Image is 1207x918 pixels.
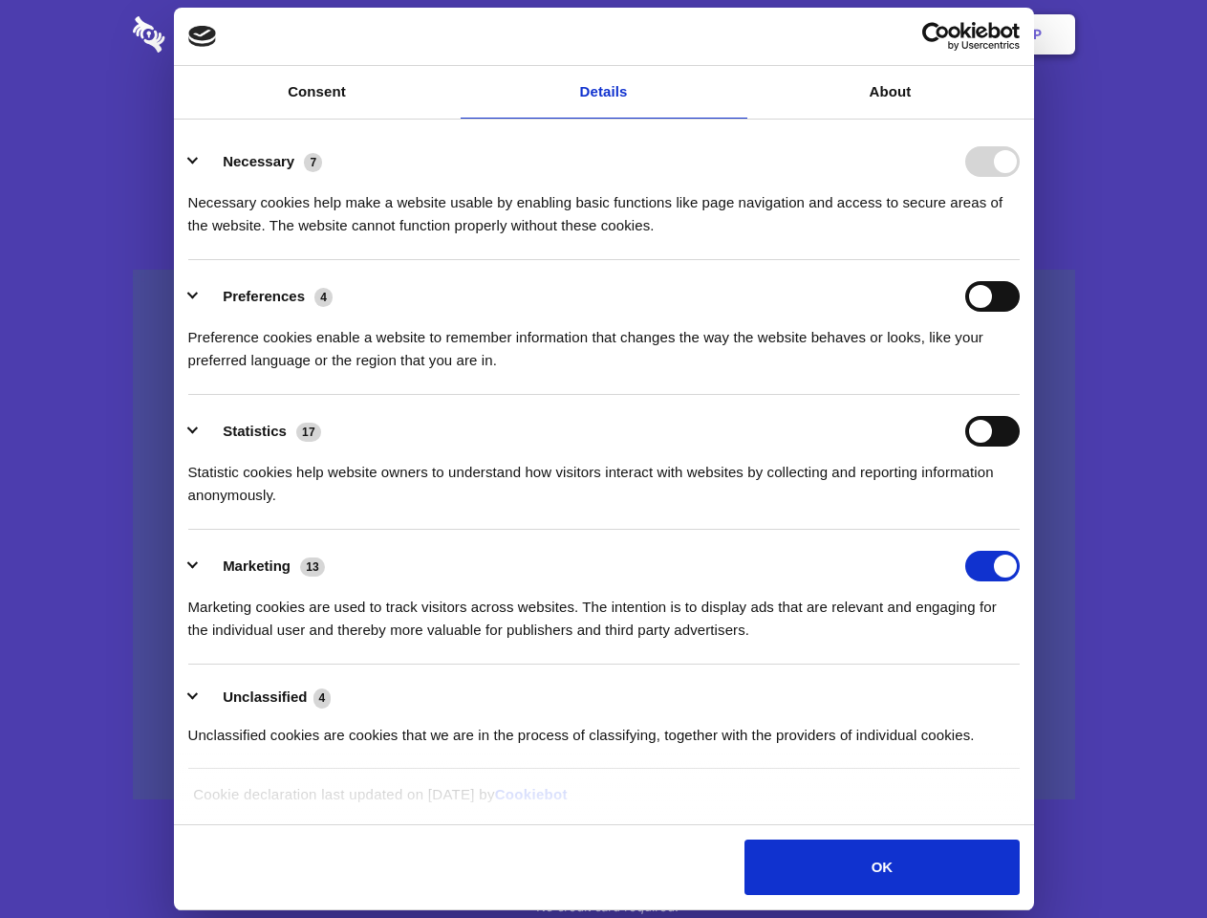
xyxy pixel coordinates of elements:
label: Statistics [223,423,287,439]
a: Details [461,66,747,119]
button: Preferences (4) [188,281,345,312]
span: 7 [304,153,322,172]
a: Cookiebot [495,786,568,802]
label: Preferences [223,288,305,304]
a: Contact [775,5,863,64]
h1: Eliminate Slack Data Loss. [133,86,1075,155]
img: logo [188,26,217,47]
iframe: Drift Widget Chat Controller [1111,822,1184,895]
a: Pricing [561,5,644,64]
h4: Auto-redaction of sensitive data, encrypted data sharing and self-destructing private chats. Shar... [133,174,1075,237]
span: 4 [313,688,332,708]
span: 17 [296,423,321,442]
a: Usercentrics Cookiebot - opens in a new window [852,22,1020,51]
button: Statistics (17) [188,416,334,447]
button: Necessary (7) [188,146,334,177]
div: Cookie declaration last updated on [DATE] by [179,783,1028,820]
label: Marketing [223,557,291,574]
div: Preference cookies enable a website to remember information that changes the way the website beha... [188,312,1020,372]
label: Necessary [223,153,294,169]
a: Consent [174,66,461,119]
button: Marketing (13) [188,551,337,581]
div: Unclassified cookies are cookies that we are in the process of classifying, together with the pro... [188,710,1020,747]
a: Wistia video thumbnail [133,270,1075,800]
img: logo-wordmark-white-trans-d4663122ce5f474addd5e946df7df03e33cb6a1c49d2221995e7729f52c070b2.svg [133,16,296,53]
div: Statistic cookies help website owners to understand how visitors interact with websites by collec... [188,447,1020,507]
a: About [747,66,1034,119]
div: Necessary cookies help make a website usable by enabling basic functions like page navigation and... [188,177,1020,237]
button: Unclassified (4) [188,686,343,710]
span: 13 [300,557,325,577]
button: OK [744,840,1019,895]
a: Login [867,5,950,64]
div: Marketing cookies are used to track visitors across websites. The intention is to display ads tha... [188,581,1020,642]
span: 4 [314,288,333,307]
